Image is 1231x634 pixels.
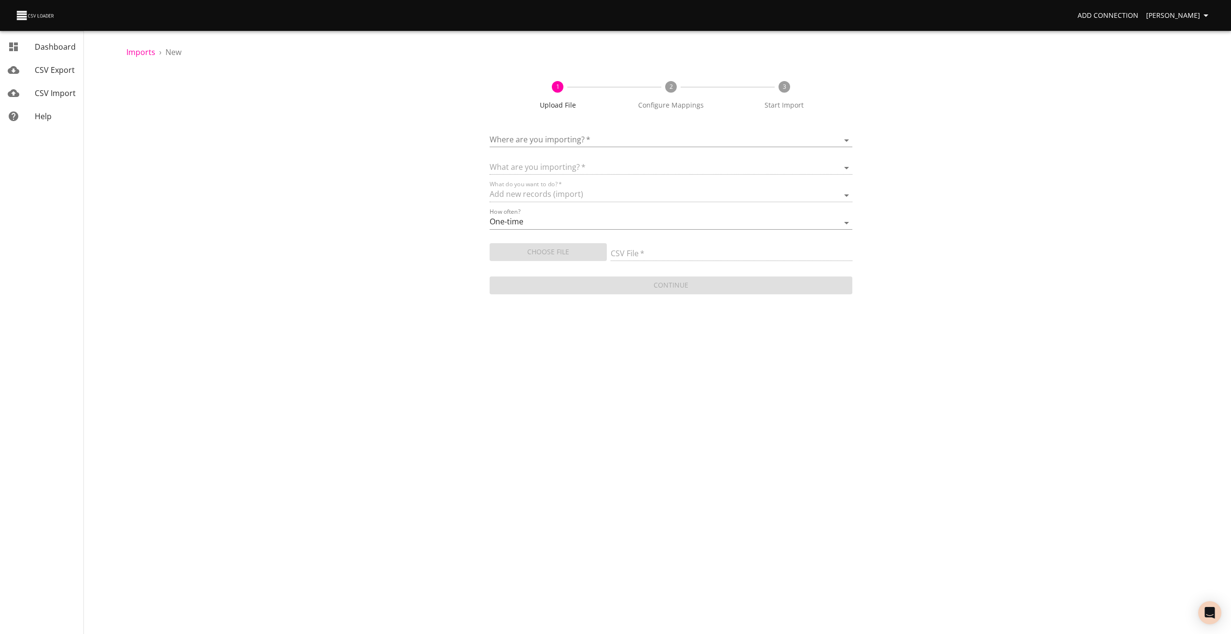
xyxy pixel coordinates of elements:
[35,41,76,52] span: Dashboard
[618,100,724,110] span: Configure Mappings
[556,83,560,91] text: 1
[1074,7,1142,25] a: Add Connection
[505,100,611,110] span: Upload File
[35,111,52,122] span: Help
[1146,10,1212,22] span: [PERSON_NAME]
[159,46,162,58] li: ›
[1078,10,1138,22] span: Add Connection
[35,88,76,98] span: CSV Import
[126,47,155,57] a: Imports
[490,209,520,215] label: How often?
[782,83,786,91] text: 3
[165,47,181,57] span: New
[15,9,56,22] img: CSV Loader
[670,83,673,91] text: 2
[731,100,837,110] span: Start Import
[490,181,562,187] label: What do you want to do?
[1142,7,1216,25] button: [PERSON_NAME]
[35,65,75,75] span: CSV Export
[1198,601,1221,624] div: Open Intercom Messenger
